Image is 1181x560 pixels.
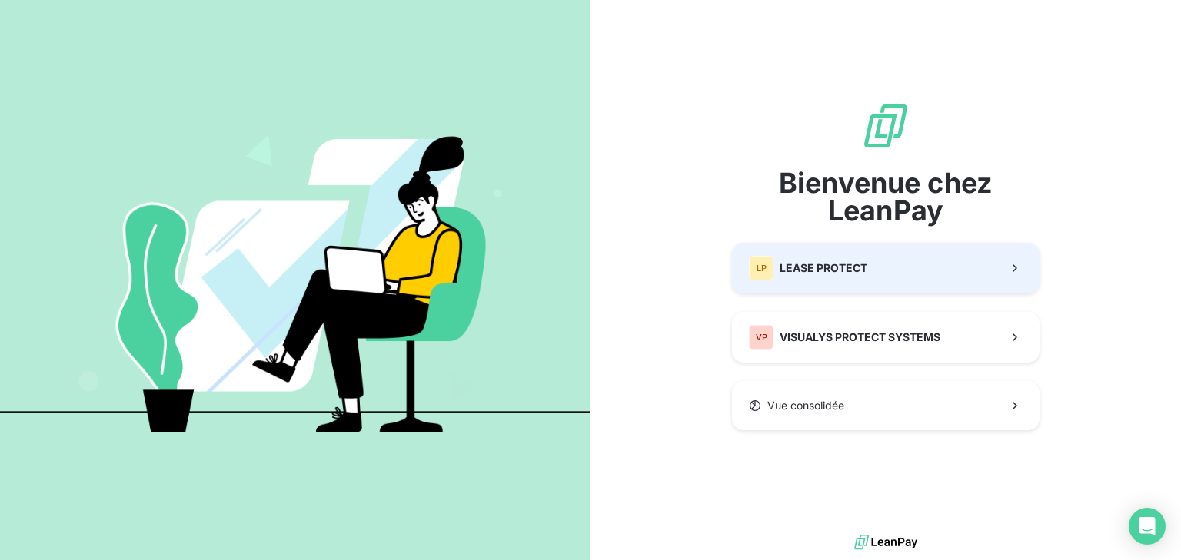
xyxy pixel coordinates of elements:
div: Open Intercom Messenger [1129,508,1166,545]
span: LEASE PROTECT [780,260,867,276]
button: Vue consolidée [732,381,1040,430]
button: LPLEASE PROTECT [732,243,1040,293]
button: VPVISUALYS PROTECT SYSTEMS [732,312,1040,363]
img: logo sigle [861,101,910,151]
img: logo [854,531,917,554]
span: VISUALYS PROTECT SYSTEMS [780,330,940,345]
span: Vue consolidée [767,398,844,413]
div: VP [749,325,773,350]
span: Bienvenue chez LeanPay [732,169,1040,224]
div: LP [749,256,773,280]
